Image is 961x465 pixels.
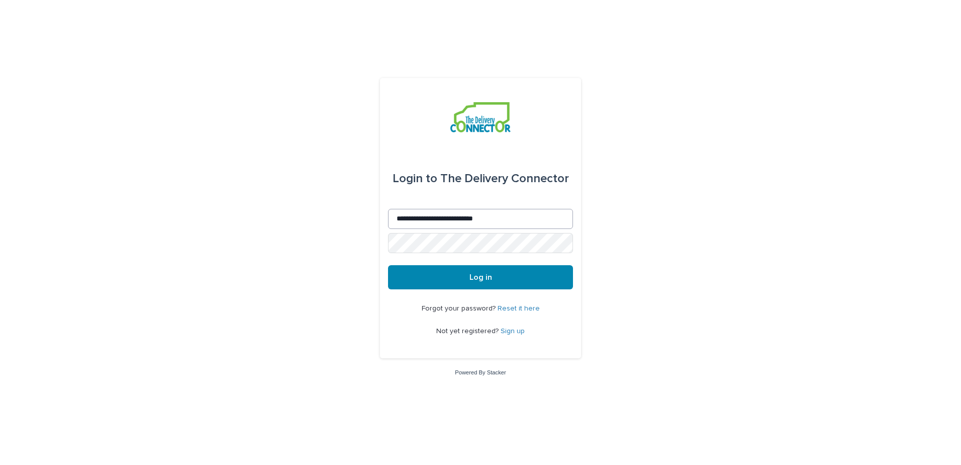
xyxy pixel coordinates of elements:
[393,173,437,185] span: Login to
[393,165,569,193] div: The Delivery Connector
[436,328,501,335] span: Not yet registered?
[498,305,540,312] a: Reset it here
[469,273,492,281] span: Log in
[422,305,498,312] span: Forgot your password?
[501,328,525,335] a: Sign up
[388,265,573,289] button: Log in
[455,369,506,375] a: Powered By Stacker
[450,102,510,132] img: aCWQmA6OSGG0Kwt8cj3c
